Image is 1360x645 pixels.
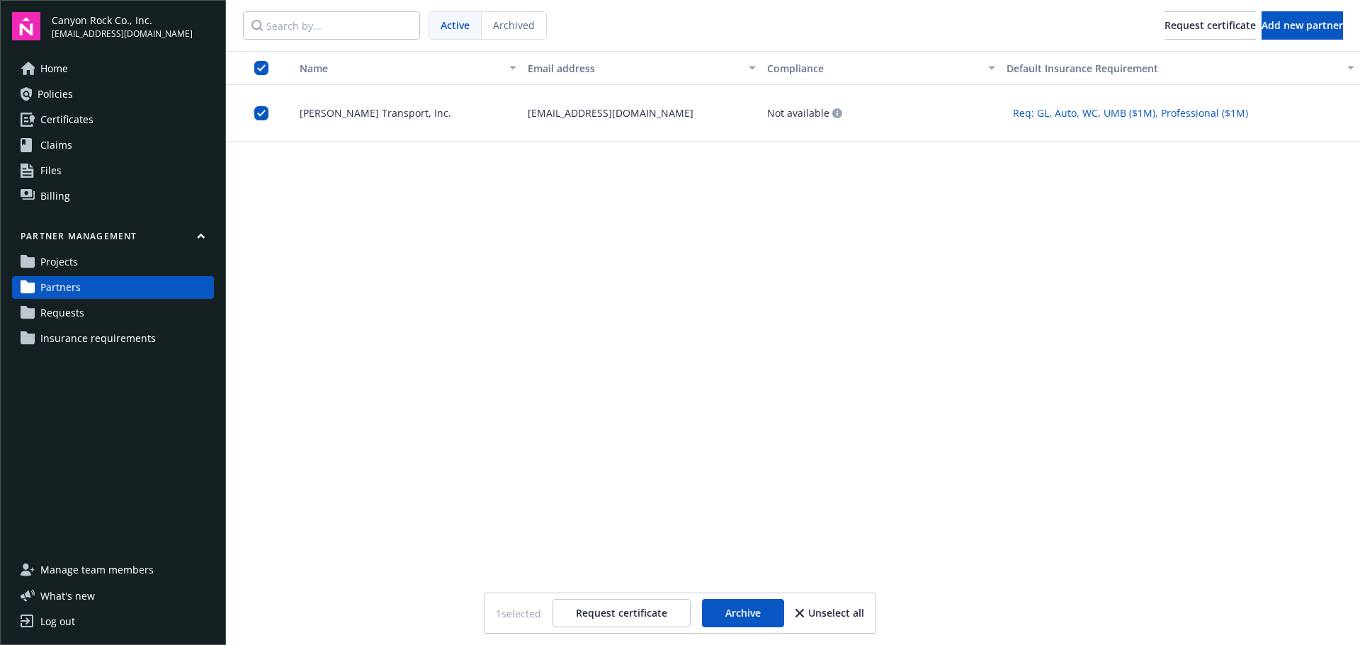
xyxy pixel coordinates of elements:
[12,83,214,105] a: Policies
[1164,11,1256,40] button: Request certificate
[12,185,214,207] a: Billing
[1013,105,1248,120] span: Req: GL, Auto, WC, UMB ($1M), Professional ($1M)
[243,11,420,40] input: Search by...
[40,134,72,156] span: Claims
[40,276,81,299] span: Partners
[52,13,193,28] span: Canyon Rock Co., Inc.
[1164,12,1256,39] div: Request certificate
[493,18,535,33] span: Archived
[12,159,214,182] a: Files
[761,51,1001,85] button: Compliance
[38,83,73,105] span: Policies
[12,276,214,299] a: Partners
[12,327,214,350] a: Insurance requirements
[12,230,214,248] button: Partner management
[288,105,451,120] span: [PERSON_NAME] Transport, Inc.
[795,599,864,627] button: Unselect all
[40,610,75,633] div: Log out
[40,559,154,581] span: Manage team members
[702,599,784,627] button: Archive
[12,134,214,156] a: Claims
[40,57,68,80] span: Home
[288,61,501,76] div: Toggle SortBy
[40,251,78,273] span: Projects
[52,28,193,40] span: [EMAIL_ADDRESS][DOMAIN_NAME]
[52,12,214,40] button: Canyon Rock Co., Inc.[EMAIL_ADDRESS][DOMAIN_NAME]
[40,588,95,603] span: What ' s new
[40,185,70,207] span: Billing
[552,599,691,627] button: Request certificate
[1001,51,1360,85] button: Default Insurance Requirement
[441,18,470,33] span: Active
[528,61,740,76] div: Email address
[254,106,268,120] input: Toggle Row Selected
[12,559,214,581] a: Manage team members
[767,61,980,76] div: Compliance
[40,327,156,350] span: Insurance requirements
[522,85,761,142] div: [EMAIL_ADDRESS][DOMAIN_NAME]
[1262,11,1343,40] button: Add new partner
[40,159,62,182] span: Files
[12,57,214,80] a: Home
[1262,18,1343,32] span: Add new partner
[767,108,842,118] div: Not available
[288,61,501,76] div: Name
[40,108,93,131] span: Certificates
[522,51,761,85] button: Email address
[12,302,214,324] a: Requests
[254,61,268,75] input: Select all
[1007,61,1339,76] div: Default Insurance Requirement
[12,12,40,40] img: navigator-logo.svg
[12,251,214,273] a: Projects
[40,302,84,324] span: Requests
[496,606,541,621] div: 1 selected
[12,108,214,131] a: Certificates
[12,588,118,603] button: What's new
[1007,102,1254,124] button: Req: GL, Auto, WC, UMB ($1M), Professional ($1M)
